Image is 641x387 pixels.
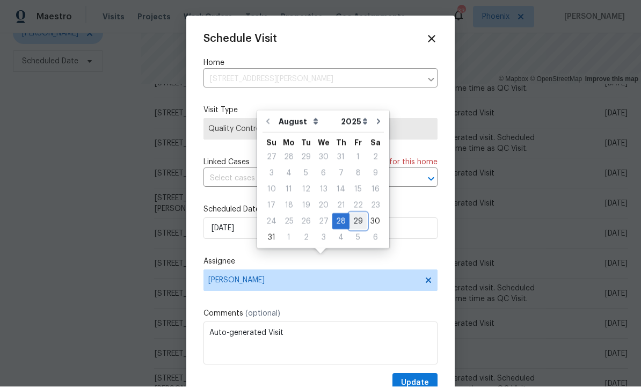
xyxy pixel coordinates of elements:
div: 4 [280,166,297,181]
div: 8 [349,166,367,181]
div: Sun Aug 03 2025 [263,165,280,181]
div: 22 [349,198,367,213]
select: Month [276,114,338,130]
div: 11 [280,182,297,197]
div: 3 [315,230,332,245]
div: Sun Aug 17 2025 [263,198,280,214]
div: Fri Aug 29 2025 [349,214,367,230]
div: 15 [349,182,367,197]
div: Thu Aug 14 2025 [332,181,349,198]
div: 2 [367,150,384,165]
div: Tue Aug 12 2025 [297,181,315,198]
div: Sat Aug 23 2025 [367,198,384,214]
div: Sun Aug 24 2025 [263,214,280,230]
div: Tue Sep 02 2025 [297,230,315,246]
div: 20 [315,198,332,213]
div: 30 [315,150,332,165]
div: Wed Aug 06 2025 [315,165,332,181]
div: Mon Aug 04 2025 [280,165,297,181]
div: 31 [332,150,349,165]
div: Fri Aug 01 2025 [349,149,367,165]
div: 7 [332,166,349,181]
span: Close [426,33,438,45]
abbr: Saturday [370,139,381,147]
div: Fri Aug 08 2025 [349,165,367,181]
abbr: Sunday [266,139,276,147]
div: 6 [367,230,384,245]
input: Enter in an address [203,71,421,88]
div: Sun Aug 10 2025 [263,181,280,198]
div: Mon Aug 11 2025 [280,181,297,198]
div: Wed Aug 13 2025 [315,181,332,198]
div: Thu Aug 28 2025 [332,214,349,230]
div: Wed Aug 27 2025 [315,214,332,230]
div: 24 [263,214,280,229]
abbr: Tuesday [301,139,311,147]
input: Select cases [203,171,407,187]
div: Wed Sep 03 2025 [315,230,332,246]
div: 12 [297,182,315,197]
div: Tue Jul 29 2025 [297,149,315,165]
input: M/D/YYYY [203,218,438,239]
div: Mon Aug 25 2025 [280,214,297,230]
div: Thu Sep 04 2025 [332,230,349,246]
div: 13 [315,182,332,197]
button: Go to previous month [260,111,276,133]
div: Tue Aug 19 2025 [297,198,315,214]
abbr: Monday [283,139,295,147]
div: 16 [367,182,384,197]
div: 4 [332,230,349,245]
div: Sun Jul 27 2025 [263,149,280,165]
div: Fri Aug 15 2025 [349,181,367,198]
div: 14 [332,182,349,197]
div: 9 [367,166,384,181]
div: 18 [280,198,297,213]
div: Tue Aug 26 2025 [297,214,315,230]
div: Fri Aug 22 2025 [349,198,367,214]
label: Scheduled Date [203,205,438,215]
div: 2 [297,230,315,245]
div: Sat Aug 09 2025 [367,165,384,181]
div: 19 [297,198,315,213]
select: Year [338,114,370,130]
div: 3 [263,166,280,181]
div: 1 [349,150,367,165]
div: Fri Sep 05 2025 [349,230,367,246]
span: [PERSON_NAME] [208,276,419,285]
button: Go to next month [370,111,387,133]
span: (optional) [245,310,280,318]
div: Sat Aug 16 2025 [367,181,384,198]
div: 27 [315,214,332,229]
div: 1 [280,230,297,245]
label: Assignee [203,257,438,267]
label: Visit Type [203,105,438,116]
div: 10 [263,182,280,197]
div: Tue Aug 05 2025 [297,165,315,181]
button: Open [424,172,439,187]
div: 28 [280,150,297,165]
div: Sat Aug 30 2025 [367,214,384,230]
div: Mon Jul 28 2025 [280,149,297,165]
div: Thu Aug 07 2025 [332,165,349,181]
div: 23 [367,198,384,213]
label: Comments [203,309,438,319]
abbr: Wednesday [318,139,330,147]
div: 29 [349,214,367,229]
div: 27 [263,150,280,165]
span: Linked Cases [203,157,250,168]
span: Quality Control [208,124,433,135]
div: Wed Jul 30 2025 [315,149,332,165]
div: 21 [332,198,349,213]
div: Wed Aug 20 2025 [315,198,332,214]
abbr: Friday [354,139,362,147]
div: Thu Aug 21 2025 [332,198,349,214]
label: Home [203,58,438,69]
div: Mon Sep 01 2025 [280,230,297,246]
div: Sat Aug 02 2025 [367,149,384,165]
div: 29 [297,150,315,165]
div: Thu Jul 31 2025 [332,149,349,165]
textarea: Auto-generated Visit [203,322,438,365]
div: 26 [297,214,315,229]
div: Sat Sep 06 2025 [367,230,384,246]
div: 6 [315,166,332,181]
